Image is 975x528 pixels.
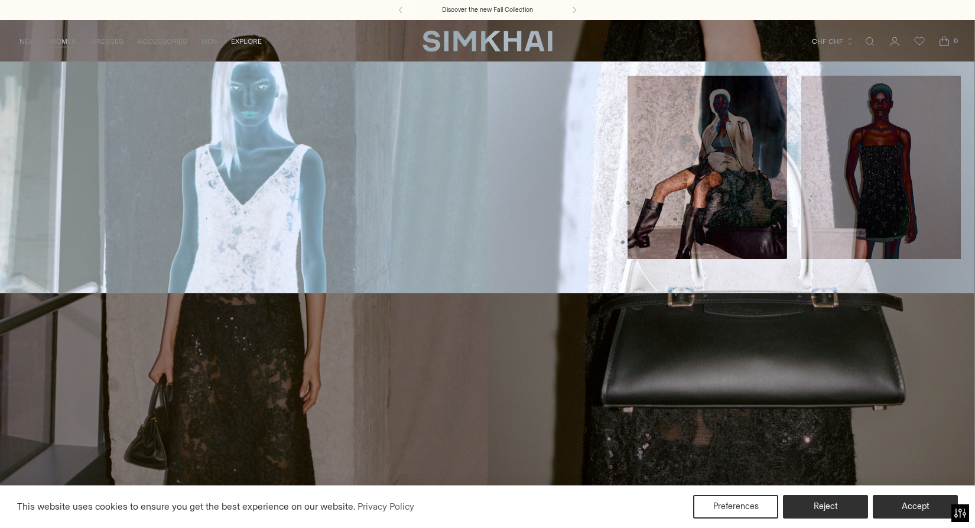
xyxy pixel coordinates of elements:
a: MEN [201,28,217,54]
span: This website uses cookies to ensure you get the best experience on our website. [17,501,356,512]
a: SIMKHAI [422,30,552,53]
a: Open search modal [858,30,882,53]
button: Preferences [693,495,778,519]
span: 0 [950,35,961,46]
a: Open cart modal [932,30,956,53]
a: EXPLORE [231,28,262,54]
a: DRESSES [91,28,123,54]
a: WOMEN [50,28,77,54]
button: Reject [783,495,868,519]
a: Wishlist [908,30,931,53]
a: Discover the new Fall Collection [442,5,533,15]
a: NEW [19,28,35,54]
a: ACCESSORIES [138,28,187,54]
button: CHF CHF [812,28,854,54]
a: Go to the account page [883,30,906,53]
button: Accept [873,495,958,519]
a: Privacy Policy (opens in a new tab) [356,498,416,516]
